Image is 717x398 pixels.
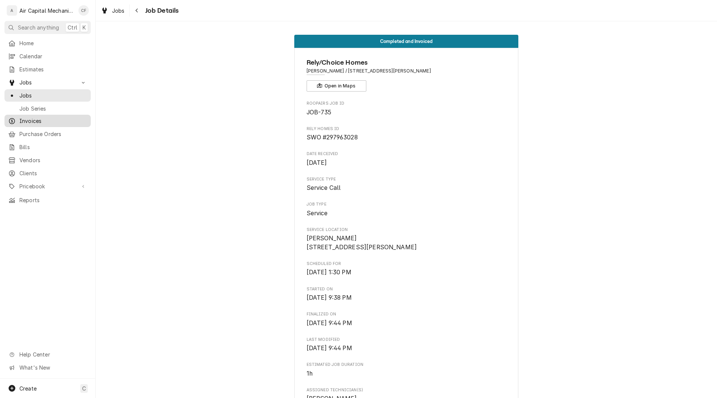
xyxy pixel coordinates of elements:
span: Service Location [307,234,506,252]
span: Roopairs Job ID [307,101,506,107]
a: Go to What's New [4,361,91,374]
span: Jobs [112,7,125,15]
span: Roopairs Job ID [307,108,506,117]
span: Date Received [307,151,506,157]
a: Jobs [4,89,91,102]
span: Started On [307,286,506,292]
span: Job Details [143,6,179,16]
span: 1h [307,370,313,377]
span: Rely Homes ID [307,126,506,132]
span: C [82,385,86,392]
span: Date Received [307,158,506,167]
span: Service Type [307,176,506,182]
span: Search anything [18,24,59,31]
span: SWO #297963028 [307,134,358,141]
div: Job Type [307,201,506,217]
a: Go to Help Center [4,348,91,361]
span: Bills [19,143,87,151]
span: Last Modified [307,344,506,353]
span: Job Series [19,105,87,112]
span: Scheduled For [307,261,506,267]
span: Service Type [307,183,506,192]
span: Help Center [19,351,86,358]
span: Job Type [307,201,506,207]
span: Last Modified [307,337,506,343]
span: Invoices [19,117,87,125]
button: Search anythingCtrlK [4,21,91,34]
span: Home [19,39,87,47]
span: Service Call [307,184,341,191]
div: Scheduled For [307,261,506,277]
a: Reports [4,194,91,206]
div: Date Received [307,151,506,167]
div: Client Information [307,58,506,92]
span: Assigned Technician(s) [307,387,506,393]
a: Calendar [4,50,91,62]
span: Rely Homes ID [307,133,506,142]
span: Clients [19,169,87,177]
span: Name [307,58,506,68]
span: Reports [19,196,87,204]
a: Job Series [4,102,91,115]
div: Service Location [307,227,506,252]
span: [DATE] 9:44 PM [307,345,352,352]
span: JOB-735 [307,109,332,116]
span: K [83,24,86,31]
span: Vendors [19,156,87,164]
span: Pricebook [19,182,76,190]
a: Purchase Orders [4,128,91,140]
span: Service [307,210,328,217]
div: A [7,5,17,16]
span: Scheduled For [307,268,506,277]
span: [DATE] 9:44 PM [307,320,352,327]
span: [DATE] 9:38 PM [307,294,352,301]
span: Create [19,385,37,392]
div: Last Modified [307,337,506,353]
div: Service Type [307,176,506,192]
span: What's New [19,364,86,371]
div: Roopairs Job ID [307,101,506,117]
span: Calendar [19,52,87,60]
div: Charles Faure's Avatar [78,5,89,16]
span: [DATE] 1:30 PM [307,269,351,276]
span: Jobs [19,92,87,99]
a: Clients [4,167,91,179]
a: Go to Jobs [4,76,91,89]
a: Invoices [4,115,91,127]
span: Purchase Orders [19,130,87,138]
span: Estimated Job Duration [307,369,506,378]
div: Estimated Job Duration [307,362,506,378]
div: Air Capital Mechanical [19,7,74,15]
span: Ctrl [68,24,77,31]
span: Completed and Invoiced [380,39,433,44]
div: Rely Homes ID [307,126,506,142]
a: Vendors [4,154,91,166]
span: Job Type [307,209,506,218]
span: Service Location [307,227,506,233]
a: Bills [4,141,91,153]
span: Estimates [19,65,87,73]
button: Open in Maps [307,80,366,92]
span: Finalized On [307,311,506,317]
span: Jobs [19,78,76,86]
span: Started On [307,293,506,302]
a: Go to Pricebook [4,180,91,192]
a: Jobs [98,4,128,17]
a: Estimates [4,63,91,75]
span: Finalized On [307,319,506,328]
div: Started On [307,286,506,302]
button: Navigate back [131,4,143,16]
div: CF [78,5,89,16]
div: Finalized On [307,311,506,327]
span: [DATE] [307,159,327,166]
span: Address [307,68,506,74]
span: Estimated Job Duration [307,362,506,368]
span: [PERSON_NAME] [STREET_ADDRESS][PERSON_NAME] [307,235,417,251]
div: Status [294,35,518,48]
a: Home [4,37,91,49]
